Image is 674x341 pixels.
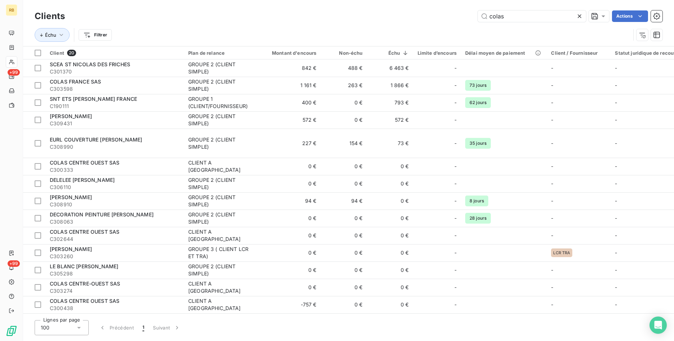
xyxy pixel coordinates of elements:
[367,175,413,192] td: 0 €
[50,50,64,56] span: Client
[50,194,92,200] span: [PERSON_NAME]
[615,284,617,290] span: -
[259,261,321,279] td: 0 €
[321,192,367,210] td: 94 €
[50,211,154,217] span: DECORATION PEINTURE [PERSON_NAME]
[367,192,413,210] td: 0 €
[138,320,149,335] button: 1
[50,78,101,85] span: COLAS FRANCE SAS
[188,263,255,277] div: GROUPE 2 (CLIENT SIMPLE)
[551,232,553,238] span: -
[321,129,367,158] td: 154 €
[188,95,255,110] div: GROUPE 1 (CLIENT/FOURNISSEUR)
[188,228,255,243] div: CLIENT A [GEOGRAPHIC_DATA]
[321,313,367,331] td: 0 €
[551,198,553,204] span: -
[259,227,321,244] td: 0 €
[367,158,413,175] td: 0 €
[465,97,491,108] span: 62 jours
[259,111,321,129] td: 572 €
[325,50,363,56] div: Non-échu
[188,176,255,191] div: GROUPE 2 (CLIENT SIMPLE)
[35,28,70,42] button: Échu
[454,82,457,89] span: -
[367,279,413,296] td: 0 €
[551,65,553,71] span: -
[367,111,413,129] td: 572 €
[259,77,321,94] td: 1 161 €
[615,117,617,123] span: -
[188,297,255,312] div: CLIENT A [GEOGRAPHIC_DATA]
[259,296,321,313] td: -757 €
[188,136,255,151] div: GROUPE 2 (CLIENT SIMPLE)
[615,215,617,221] span: -
[615,180,617,187] span: -
[367,94,413,111] td: 793 €
[321,261,367,279] td: 0 €
[551,140,553,146] span: -
[551,99,553,106] span: -
[615,232,617,238] span: -
[649,317,667,334] div: Open Intercom Messenger
[367,261,413,279] td: 0 €
[50,281,120,287] span: COLAS CENTRE-OUEST SAS
[551,267,553,273] span: -
[478,10,586,22] input: Rechercher
[454,249,457,256] span: -
[465,196,488,206] span: 8 jours
[615,163,617,169] span: -
[367,59,413,77] td: 6 463 €
[50,218,180,225] span: C308063
[321,279,367,296] td: 0 €
[50,143,180,151] span: C308990
[321,227,367,244] td: 0 €
[94,320,138,335] button: Précédent
[321,77,367,94] td: 263 €
[79,29,112,41] button: Filtrer
[6,4,17,16] div: RB
[615,140,617,146] span: -
[35,10,65,23] h3: Clients
[367,77,413,94] td: 1 866 €
[188,159,255,174] div: CLIENT A [GEOGRAPHIC_DATA]
[259,59,321,77] td: 842 €
[553,251,570,255] span: LCR TRA
[50,229,119,235] span: COLAS CENTRE OUEST SAS
[259,158,321,175] td: 0 €
[367,129,413,158] td: 73 €
[321,111,367,129] td: 0 €
[50,68,180,75] span: C301370
[50,136,142,143] span: EURL COUVERTURE [PERSON_NAME]
[615,82,617,88] span: -
[50,85,180,93] span: C303598
[45,32,56,38] span: Échu
[50,246,92,252] span: [PERSON_NAME]
[454,284,457,291] span: -
[367,296,413,313] td: 0 €
[615,65,617,71] span: -
[551,284,553,290] span: -
[50,61,130,67] span: SCEA ST NICOLAS DES FRICHES
[321,175,367,192] td: 0 €
[259,175,321,192] td: 0 €
[418,50,457,56] div: Limite d’encours
[615,198,617,204] span: -
[188,280,255,295] div: CLIENT A [GEOGRAPHIC_DATA]
[454,301,457,308] span: -
[465,138,491,149] span: 35 jours
[50,305,180,312] span: C300438
[149,320,185,335] button: Suivant
[67,50,76,56] span: 20
[551,117,553,123] span: -
[321,244,367,261] td: 0 €
[321,158,367,175] td: 0 €
[615,301,617,308] span: -
[259,279,321,296] td: 0 €
[454,116,457,124] span: -
[367,227,413,244] td: 0 €
[50,120,180,127] span: C309431
[321,210,367,227] td: 0 €
[454,163,457,170] span: -
[259,129,321,158] td: 227 €
[188,61,255,75] div: GROUPE 2 (CLIENT SIMPLE)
